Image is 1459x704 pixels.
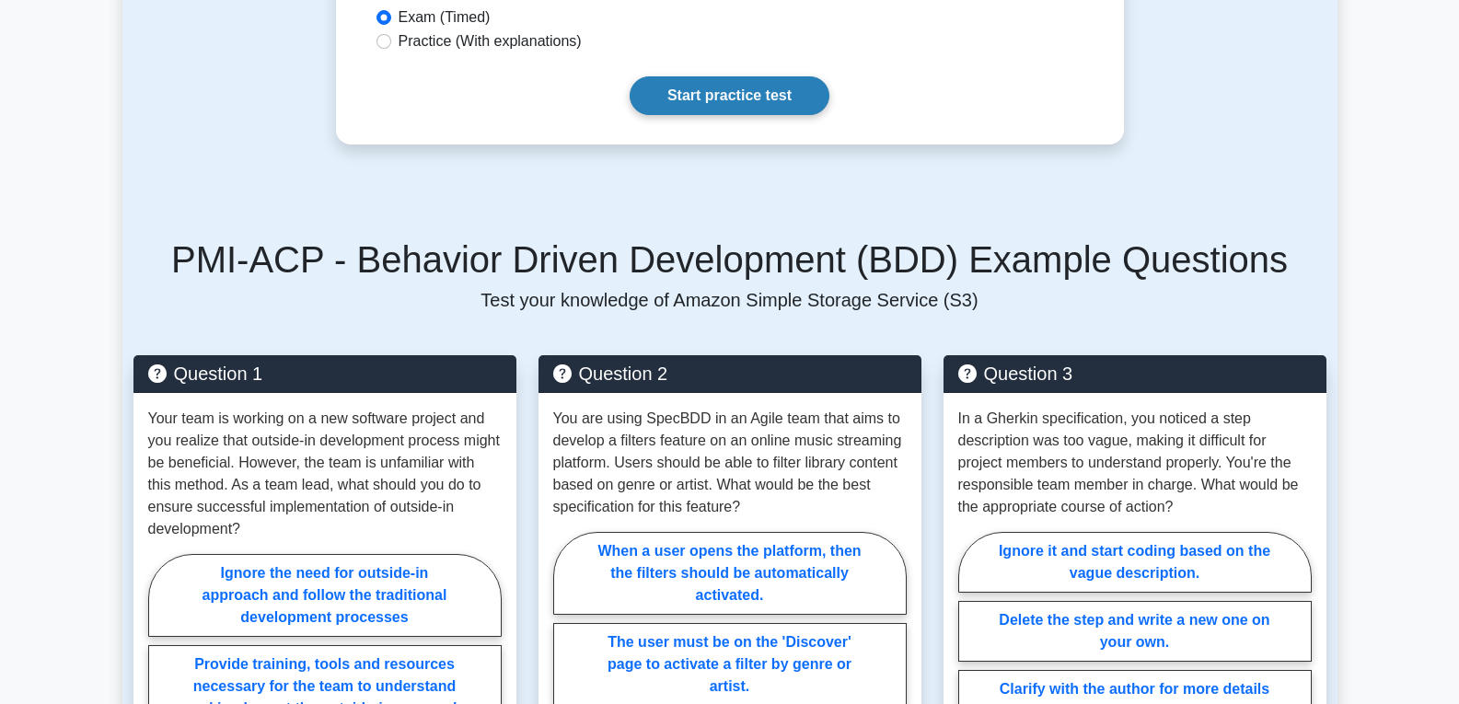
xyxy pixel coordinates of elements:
[553,532,907,615] label: When a user opens the platform, then the filters should be automatically activated.
[399,6,491,29] label: Exam (Timed)
[630,76,829,115] a: Start practice test
[133,289,1326,311] p: Test your knowledge of Amazon Simple Storage Service (S3)
[958,408,1312,518] p: In a Gherkin specification, you noticed a step description was too vague, making it difficult for...
[958,363,1312,385] h5: Question 3
[133,237,1326,282] h5: PMI-ACP - Behavior Driven Development (BDD) Example Questions
[958,601,1312,662] label: Delete the step and write a new one on your own.
[399,30,582,52] label: Practice (With explanations)
[148,408,502,540] p: Your team is working on a new software project and you realize that outside-in development proces...
[148,363,502,385] h5: Question 1
[958,532,1312,593] label: Ignore it and start coding based on the vague description.
[553,363,907,385] h5: Question 2
[553,408,907,518] p: You are using SpecBDD in an Agile team that aims to develop a filters feature on an online music ...
[148,554,502,637] label: Ignore the need for outside-in approach and follow the traditional development processes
